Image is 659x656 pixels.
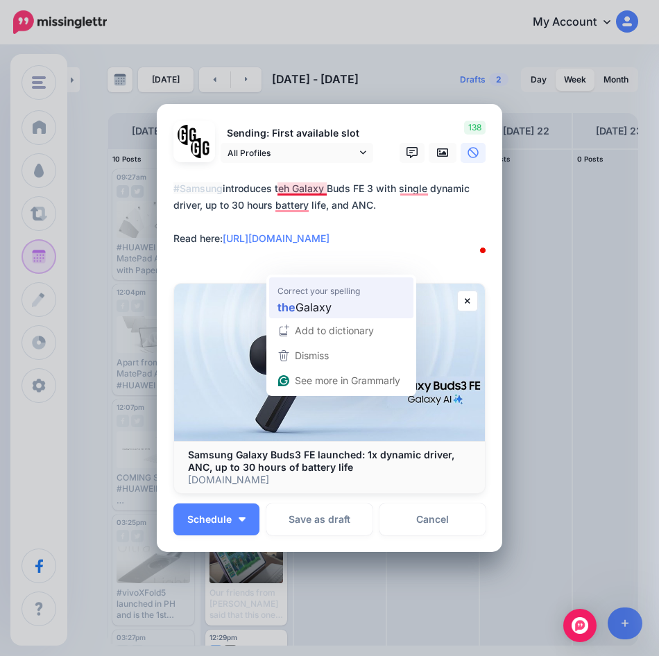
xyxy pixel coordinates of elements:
[228,146,357,160] span: All Profiles
[464,121,486,135] span: 138
[379,503,486,535] a: Cancel
[221,143,373,163] a: All Profiles
[239,517,246,521] img: arrow-down-white.png
[178,125,198,145] img: 353459792_649996473822713_4483302954317148903_n-bsa138318.png
[191,138,211,158] img: JT5sWCfR-79925.png
[187,515,232,524] span: Schedule
[173,180,493,247] div: introduces teh Galaxy Buds FE 3 with single dynamic driver, up to 30 hours battery life, and ANC....
[188,449,454,473] b: Samsung Galaxy Buds3 FE launched: 1x dynamic driver, ANC, up to 30 hours of battery life
[188,474,471,486] p: [DOMAIN_NAME]
[173,182,223,194] mark: #Samsung
[221,126,373,141] p: Sending: First available slot
[173,503,259,535] button: Schedule
[173,180,493,264] textarea: To enrich screen reader interactions, please activate Accessibility in Grammarly extension settings
[174,284,485,441] img: Samsung Galaxy Buds3 FE launched: 1x dynamic driver, ANC, up to 30 hours of battery life
[266,503,373,535] button: Save as draft
[563,609,597,642] div: Open Intercom Messenger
